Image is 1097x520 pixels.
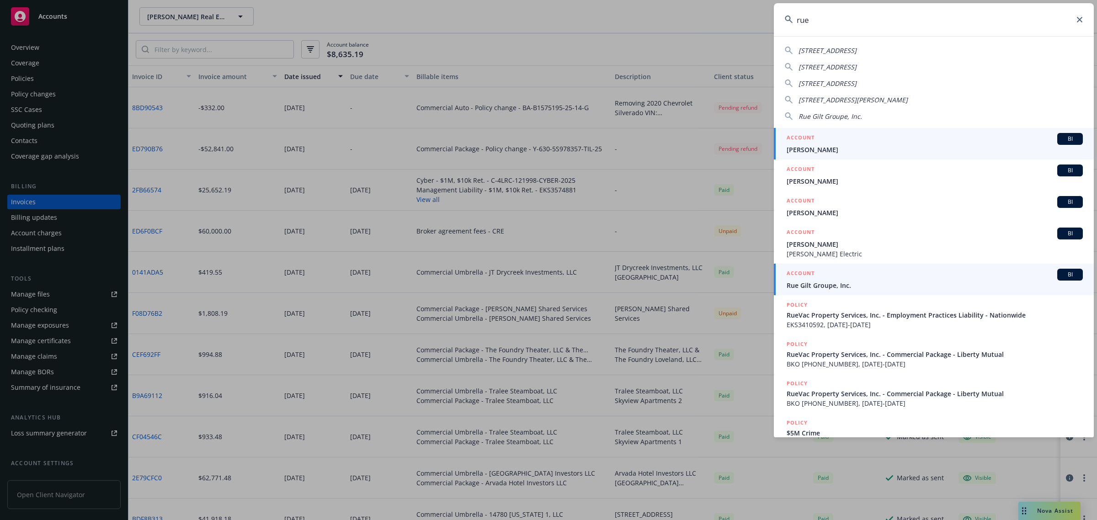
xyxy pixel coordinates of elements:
[1061,229,1079,238] span: BI
[799,63,857,71] span: [STREET_ADDRESS]
[787,249,1083,259] span: [PERSON_NAME] Electric
[774,295,1094,334] a: POLICYRueVac Property Services, Inc. - Employment Practices Liability - NationwideEKS3410592, [DA...
[787,196,815,207] h5: ACCOUNT
[774,334,1094,374] a: POLICYRueVac Property Services, Inc. - Commercial Package - Liberty MutualBKO [PHONE_NUMBER], [DA...
[787,133,815,144] h5: ACCOUNT
[787,145,1083,154] span: [PERSON_NAME]
[787,281,1083,290] span: Rue Gilt Groupe, Inc.
[774,3,1094,36] input: Search...
[787,350,1083,359] span: RueVac Property Services, Inc. - Commercial Package - Liberty Mutual
[787,208,1083,218] span: [PERSON_NAME]
[787,389,1083,398] span: RueVac Property Services, Inc. - Commercial Package - Liberty Mutual
[799,112,862,121] span: Rue Gilt Groupe, Inc.
[787,300,808,309] h5: POLICY
[774,191,1094,223] a: ACCOUNTBI[PERSON_NAME]
[787,228,815,239] h5: ACCOUNT
[787,398,1083,408] span: BKO [PHONE_NUMBER], [DATE]-[DATE]
[774,128,1094,159] a: ACCOUNTBI[PERSON_NAME]
[787,164,815,175] h5: ACCOUNT
[787,340,808,349] h5: POLICY
[787,418,808,427] h5: POLICY
[787,239,1083,249] span: [PERSON_NAME]
[774,223,1094,264] a: ACCOUNTBI[PERSON_NAME][PERSON_NAME] Electric
[1061,198,1079,206] span: BI
[774,264,1094,295] a: ACCOUNTBIRue Gilt Groupe, Inc.
[774,159,1094,191] a: ACCOUNTBI[PERSON_NAME]
[1061,271,1079,279] span: BI
[799,46,857,55] span: [STREET_ADDRESS]
[787,359,1083,369] span: BKO [PHONE_NUMBER], [DATE]-[DATE]
[787,269,815,280] h5: ACCOUNT
[787,310,1083,320] span: RueVac Property Services, Inc. - Employment Practices Liability - Nationwide
[787,428,1083,438] span: $5M Crime
[774,374,1094,413] a: POLICYRueVac Property Services, Inc. - Commercial Package - Liberty MutualBKO [PHONE_NUMBER], [DA...
[787,320,1083,329] span: EKS3410592, [DATE]-[DATE]
[787,379,808,388] h5: POLICY
[799,79,857,88] span: [STREET_ADDRESS]
[1061,135,1079,143] span: BI
[787,176,1083,186] span: [PERSON_NAME]
[774,413,1094,452] a: POLICY$5M Crime
[799,96,908,104] span: [STREET_ADDRESS][PERSON_NAME]
[1061,166,1079,175] span: BI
